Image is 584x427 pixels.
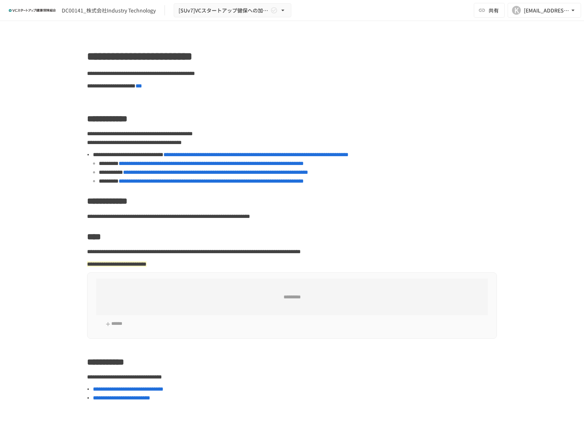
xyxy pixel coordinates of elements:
[174,3,291,18] button: [SUv7]VCスタートアップ健保への加入申請手続き
[179,6,269,15] span: [SUv7]VCスタートアップ健保への加入申請手続き
[508,3,581,18] button: K[EMAIL_ADDRESS][DOMAIN_NAME]
[9,4,56,16] img: ZDfHsVrhrXUoWEWGWYf8C4Fv4dEjYTEDCNvmL73B7ox
[474,3,505,18] button: 共有
[62,7,156,14] div: DC00141_株式会社Industry Technology
[489,6,499,14] span: 共有
[524,6,569,15] div: [EMAIL_ADDRESS][DOMAIN_NAME]
[512,6,521,15] div: K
